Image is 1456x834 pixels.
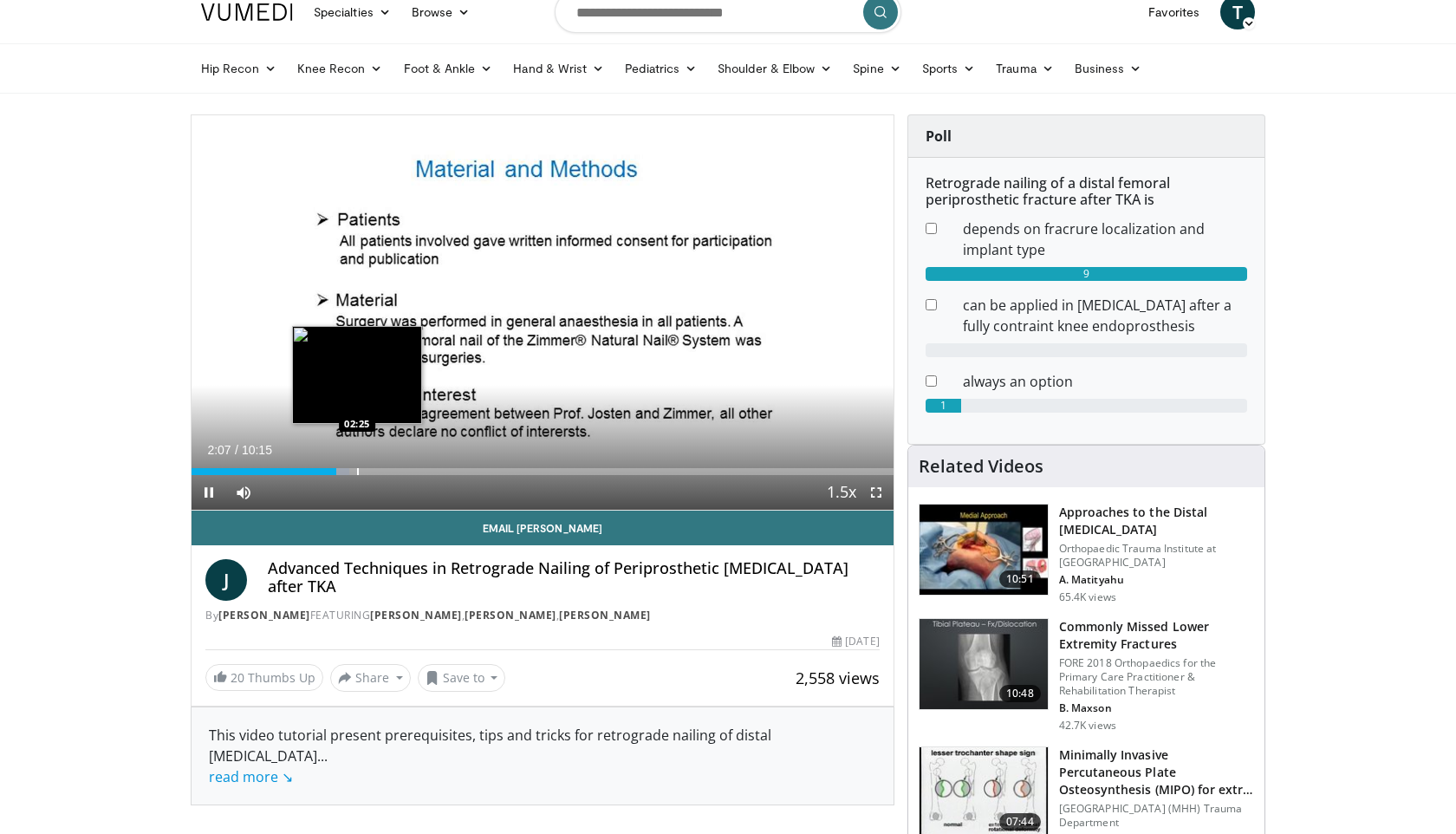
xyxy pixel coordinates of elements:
[370,608,462,622] a: [PERSON_NAME]
[201,3,293,21] img: VuMedi Logo
[999,685,1041,702] span: 10:48
[999,813,1041,831] span: 07:44
[796,668,880,688] span: 2,558 views
[832,634,879,649] div: [DATE]
[950,218,1260,260] dd: depends on fracrure localization and implant type
[205,664,323,691] a: 20 Thumbs Up
[235,443,238,457] span: /
[465,608,556,622] a: [PERSON_NAME]
[209,767,293,786] a: read more ↘
[268,559,880,596] h4: Advanced Techniques in Retrograde Nailing of Periprosthetic [MEDICAL_DATA] after TKA
[1059,573,1254,587] p: A. Matityahu
[999,570,1041,588] span: 10:51
[191,51,287,86] a: Hip Recon
[205,608,880,623] div: By FEATURING , ,
[226,475,261,510] button: Mute
[985,51,1064,86] a: Trauma
[919,504,1254,604] a: 10:51 Approaches to the Distal [MEDICAL_DATA] Orthopaedic Trauma Institute at [GEOGRAPHIC_DATA] A...
[418,664,506,692] button: Save to
[205,559,247,601] a: J
[192,115,894,511] video-js: Video Player
[192,475,226,510] button: Pause
[192,511,894,545] a: Email [PERSON_NAME]
[1059,802,1254,830] p: [GEOGRAPHIC_DATA] (MHH) Trauma Department
[330,664,411,692] button: Share
[192,468,894,475] div: Progress Bar
[950,371,1260,392] dd: always an option
[218,608,310,622] a: [PERSON_NAME]
[614,51,707,86] a: Pediatrics
[292,326,422,424] img: image.jpeg
[926,267,1247,281] div: 9
[926,127,952,146] strong: Poll
[1059,618,1254,653] h3: Commonly Missed Lower Extremity Fractures
[242,443,272,457] span: 10:15
[912,51,986,86] a: Sports
[1059,746,1254,798] h3: Minimally Invasive Percutaneous Plate Osteosynthesis (MIPO) for extr…
[393,51,504,86] a: Foot & Ankle
[919,456,1043,477] h4: Related Videos
[842,51,911,86] a: Spine
[950,295,1260,336] dd: can be applied in [MEDICAL_DATA] after a fully contraint knee endoprosthesis
[207,443,231,457] span: 2:07
[1059,656,1254,698] p: FORE 2018 Orthopaedics for the Primary Care Practitioner & Rehabilitation Therapist
[1059,701,1254,715] p: B. Maxson
[503,51,614,86] a: Hand & Wrist
[919,618,1254,733] a: 10:48 Commonly Missed Lower Extremity Fractures FORE 2018 Orthopaedics for the Primary Care Pract...
[1059,542,1254,570] p: Orthopaedic Trauma Institute at [GEOGRAPHIC_DATA]
[1059,719,1116,733] p: 42.7K views
[824,475,859,510] button: Playback Rate
[209,725,876,787] div: This video tutorial present prerequisites, tips and tricks for retrograde nailing of distal [MEDI...
[920,505,1048,595] img: d5ySKFN8UhyXrjO34xMDoxOjBrO-I4W8_9.150x105_q85_crop-smart_upscale.jpg
[1064,51,1153,86] a: Business
[1059,590,1116,604] p: 65.4K views
[926,399,961,413] div: 1
[559,608,651,622] a: [PERSON_NAME]
[920,619,1048,709] img: 4aa379b6-386c-4fb5-93ee-de5617843a87.150x105_q85_crop-smart_upscale.jpg
[1059,504,1254,538] h3: Approaches to the Distal [MEDICAL_DATA]
[209,746,328,786] span: ...
[231,669,244,686] span: 20
[859,475,894,510] button: Fullscreen
[287,51,393,86] a: Knee Recon
[926,175,1247,208] h6: Retrograde nailing of a distal femoral periprosthetic fracture after TKA is
[707,51,842,86] a: Shoulder & Elbow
